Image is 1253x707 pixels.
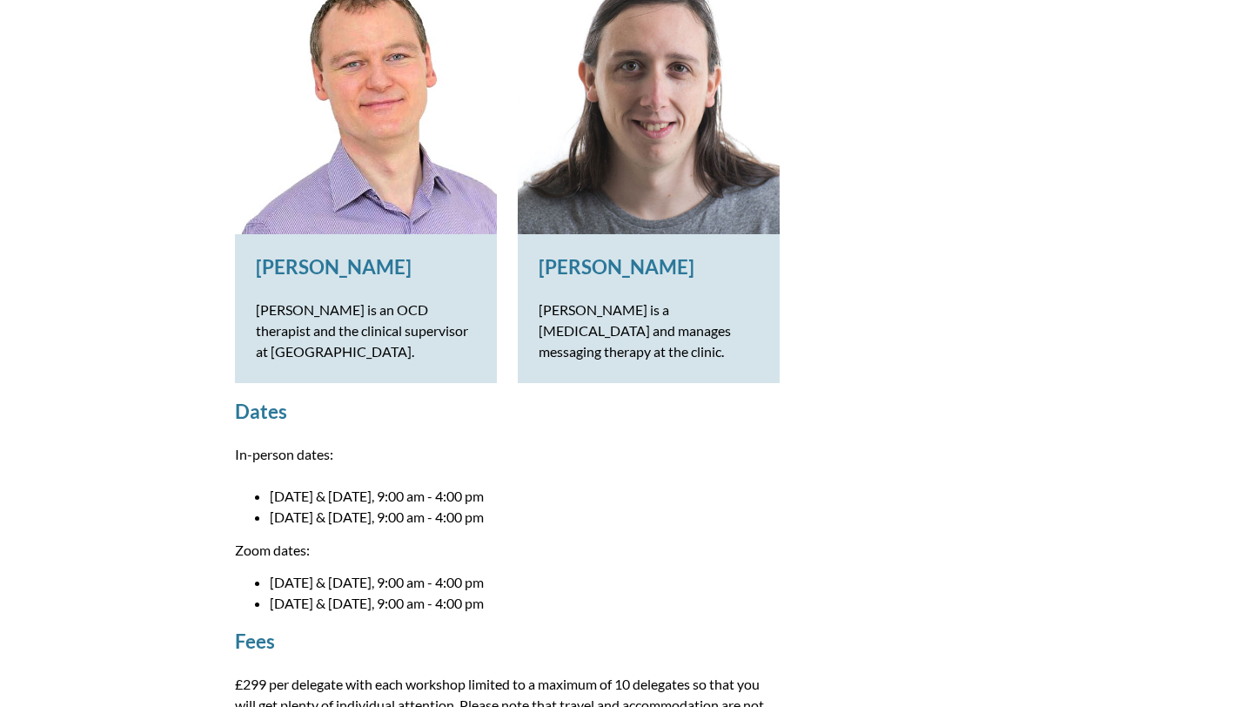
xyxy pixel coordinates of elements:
[256,300,476,362] p: [PERSON_NAME] is an OCD therapist and the clinical supervisor at [GEOGRAPHIC_DATA].
[256,255,476,279] h3: [PERSON_NAME]
[270,572,780,593] li: [DATE] & [DATE], 9:00 am - 4:00 pm
[539,255,759,279] h3: [PERSON_NAME]
[235,630,780,653] h2: Fees
[235,400,780,423] h2: Dates
[270,486,780,507] li: [DATE] & [DATE], 9:00 am - 4:00 pm
[270,593,780,614] li: [DATE] & [DATE], 9:00 am - 4:00 pm
[235,444,780,465] p: In-person dates:
[539,300,759,362] p: [PERSON_NAME] is a [MEDICAL_DATA] and manages messaging therapy at the clinic.
[270,507,780,528] li: [DATE] & [DATE], 9:00 am - 4:00 pm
